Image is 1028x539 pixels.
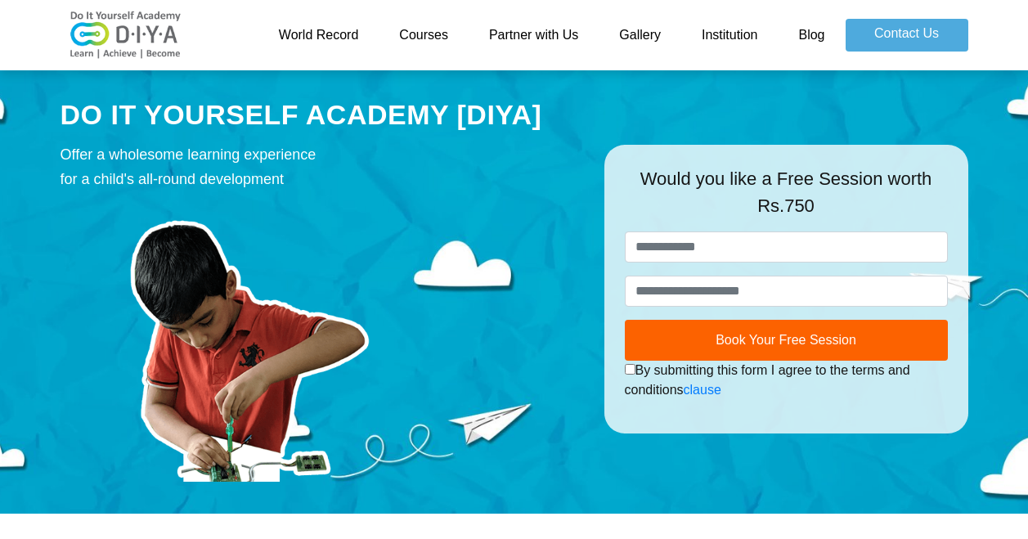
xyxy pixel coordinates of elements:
a: Partner with Us [469,19,599,52]
a: World Record [258,19,379,52]
a: Institution [681,19,778,52]
a: Blog [778,19,845,52]
a: Courses [379,19,469,52]
span: Book Your Free Session [716,333,856,347]
div: By submitting this form I agree to the terms and conditions [625,361,948,400]
a: clause [684,383,721,397]
div: Offer a wholesome learning experience for a child's all-round development [61,142,580,191]
div: DO IT YOURSELF ACADEMY [DIYA] [61,96,580,135]
div: Would you like a Free Session worth Rs.750 [625,165,948,231]
img: logo-v2.png [61,11,191,60]
a: Contact Us [846,19,968,52]
img: course-prod.png [61,200,437,482]
a: Gallery [599,19,681,52]
button: Book Your Free Session [625,320,948,361]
